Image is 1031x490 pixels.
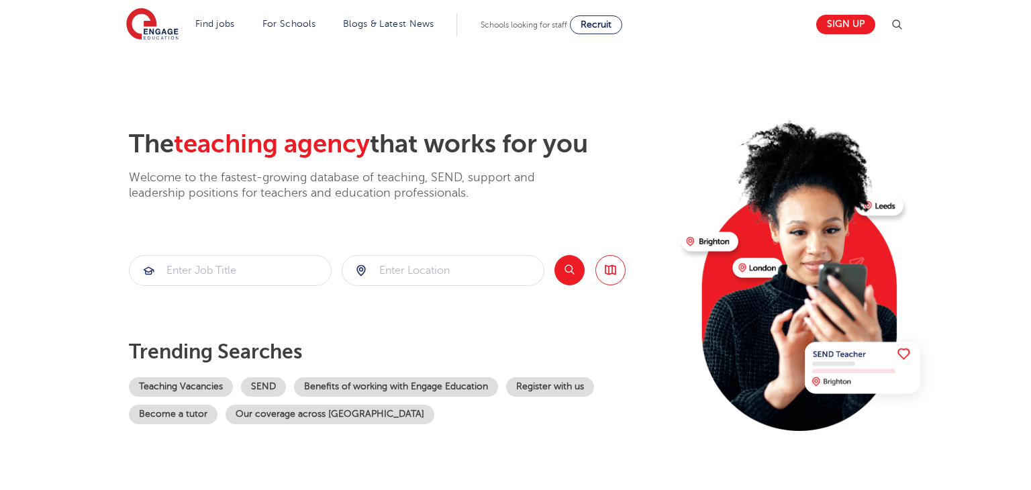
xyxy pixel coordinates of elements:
[174,130,370,158] span: teaching agency
[129,340,671,364] p: Trending searches
[816,15,875,34] a: Sign up
[554,255,585,285] button: Search
[343,19,434,29] a: Blogs & Latest News
[506,377,594,397] a: Register with us
[129,405,217,424] a: Become a tutor
[581,19,611,30] span: Recruit
[195,19,235,29] a: Find jobs
[262,19,315,29] a: For Schools
[129,255,332,286] div: Submit
[294,377,498,397] a: Benefits of working with Engage Education
[342,256,544,285] input: Submit
[241,377,286,397] a: SEND
[129,170,572,201] p: Welcome to the fastest-growing database of teaching, SEND, support and leadership positions for t...
[130,256,331,285] input: Submit
[226,405,434,424] a: Our coverage across [GEOGRAPHIC_DATA]
[570,15,622,34] a: Recruit
[129,129,671,160] h2: The that works for you
[342,255,544,286] div: Submit
[129,377,233,397] a: Teaching Vacancies
[126,8,179,42] img: Engage Education
[481,20,567,30] span: Schools looking for staff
